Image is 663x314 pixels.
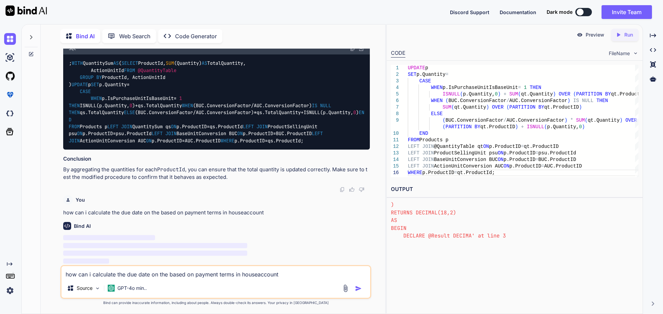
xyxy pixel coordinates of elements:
[498,91,500,97] span: )
[419,137,448,143] span: Products p
[391,104,399,111] div: 7
[182,138,185,144] span: =
[391,143,399,150] div: 12
[500,9,536,16] button: Documentation
[301,109,304,115] span: +
[107,123,118,130] span: LEFT
[77,131,83,137] span: ON
[355,285,362,292] img: icon
[63,209,370,217] p: how can i calculate the due date on the based on payment terms in houseaccount
[416,72,445,77] span: p.Quantity
[91,81,99,88] span: SET
[506,118,564,123] span: AUC.ConversionFactor
[448,98,506,103] span: BUC.ConversionFactor
[157,166,185,173] code: ProductId
[408,150,420,156] span: LEFT
[129,102,132,109] span: 0
[524,144,559,149] span: qt.ProductID
[547,9,573,16] span: Dark mode
[451,104,454,110] span: (
[175,32,217,40] p: Code Generator
[391,156,399,163] div: 14
[63,243,247,248] span: ‌
[391,170,399,176] div: 16
[63,155,370,163] h3: Conclusion
[506,104,509,110] span: (
[408,137,420,143] span: FROM
[553,91,556,97] span: )
[80,88,91,94] span: CASE
[146,138,152,144] span: ON
[422,150,434,156] span: JOIN
[492,104,503,110] span: OVER
[391,185,638,240] pre: Error: Command failed: MYSQL_PWD=p43yxewbpe_43yzxjbaz timeout 7 mysql --table --host=mysql --user...
[576,91,602,97] span: PARTITION
[69,109,80,115] span: THEN
[202,60,207,67] span: AS
[530,85,541,90] span: THEN
[4,285,16,296] img: settings
[391,111,399,117] div: 8
[63,251,247,256] span: ‌
[63,259,109,264] span: ‌
[69,46,76,51] span: Sql
[4,70,16,82] img: githubLight
[391,117,399,124] div: 9
[138,67,176,73] span: @QuantityTable
[339,187,345,192] img: copy
[498,157,503,162] span: ON
[483,144,489,149] span: ON
[251,102,254,109] span: /
[515,124,518,130] span: )
[152,131,163,137] span: LEFT
[77,285,93,292] p: Source
[391,71,399,78] div: 2
[457,170,494,175] span: qt.ProductId;
[179,95,182,102] span: 1
[633,50,638,56] img: chevron down
[135,102,138,109] span: +
[342,284,349,292] img: attachment
[509,163,541,169] span: p.ProductID
[408,65,425,71] span: UPDATE
[69,109,364,122] span: END
[434,157,498,162] span: BaseUnitConversion BUC
[442,118,445,123] span: (
[596,98,608,103] span: THEN
[4,89,16,101] img: premium
[585,118,587,123] span: (
[535,157,538,162] span: =
[442,104,451,110] span: SUM
[408,72,416,77] span: SET
[63,166,370,181] p: By aggregating the quantities for each , you can ensure that the total quantity is updated correc...
[391,84,399,91] div: 4
[454,170,457,175] span: =
[431,98,443,103] span: WHEN
[4,52,16,63] img: ai-studio
[579,104,582,110] span: )
[95,285,100,291] img: Pick Models
[182,102,193,109] span: WHEN
[625,118,637,123] span: OVER
[521,124,523,130] span: +
[503,91,506,97] span: +
[576,118,585,123] span: SUM
[127,81,129,88] span: =
[391,130,399,137] div: 10
[500,9,536,15] span: Documentation
[619,118,622,123] span: )
[503,157,535,162] span: p.ProductID
[503,150,535,156] span: p.ProductID
[445,124,472,130] span: PARTITION
[391,91,399,98] div: 5
[450,9,489,16] button: Discord Support
[586,31,604,38] p: Preview
[509,98,567,103] span: AUC.ConversionFactor
[611,91,646,97] span: qt.ProductID
[577,32,583,38] img: preview
[521,91,552,97] span: qt.Quantity
[69,138,80,144] span: JOIN
[165,131,176,137] span: JOIN
[527,124,544,130] span: ISNULL
[480,124,515,130] span: qt.ProductID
